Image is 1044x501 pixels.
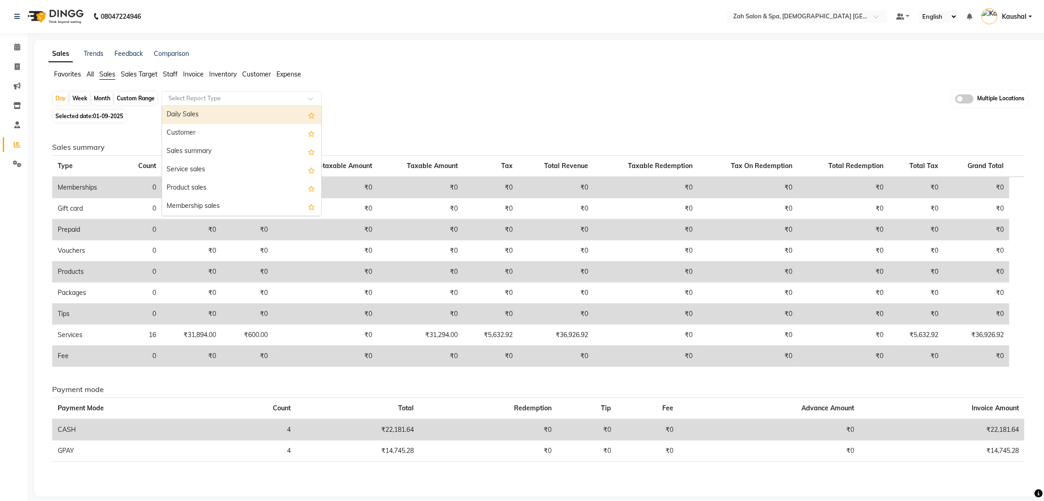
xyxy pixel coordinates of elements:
span: Fee [663,404,674,412]
img: Kaushal [981,8,997,24]
span: Sales [99,70,115,78]
td: ₹0 [420,419,557,441]
td: ₹0 [889,177,944,198]
a: Trends [84,49,103,58]
td: ₹0 [679,441,860,462]
td: ₹22,181.64 [296,419,419,441]
td: ₹0 [518,240,594,261]
span: Selected date: [53,110,125,122]
span: Total Tax [910,162,939,170]
td: ₹0 [378,283,463,304]
td: ₹0 [798,177,889,198]
span: Count [273,404,291,412]
ng-dropdown-panel: Options list [162,105,322,216]
td: ₹0 [273,304,378,325]
td: ₹0 [698,240,798,261]
span: Total Revenue [544,162,588,170]
td: ₹0 [698,283,798,304]
span: Tax [501,162,513,170]
div: Service sales [162,161,321,179]
td: ₹0 [594,240,698,261]
div: Day [53,92,68,105]
td: ₹0 [698,177,798,198]
td: ₹0 [162,304,222,325]
td: ₹0 [273,240,378,261]
td: ₹0 [698,198,798,219]
td: ₹0 [518,177,594,198]
td: ₹0 [889,283,944,304]
td: Memberships [52,177,122,198]
td: ₹0 [557,441,617,462]
td: Vouchers [52,240,122,261]
td: ₹0 [798,304,889,325]
td: Products [52,261,122,283]
td: ₹0 [273,346,378,367]
td: ₹0 [889,304,944,325]
td: ₹0 [798,240,889,261]
td: ₹0 [378,198,463,219]
td: ₹0 [378,261,463,283]
td: ₹0 [594,219,698,240]
td: ₹0 [944,346,1009,367]
span: Payment Mode [58,404,104,412]
div: Month [92,92,113,105]
td: ₹0 [944,177,1009,198]
td: ₹0 [889,219,944,240]
td: ₹0 [222,283,273,304]
span: Type [58,162,73,170]
td: ₹0 [944,198,1009,219]
span: Total [399,404,414,412]
span: Staff [163,70,178,78]
td: ₹0 [798,219,889,240]
td: 0 [122,177,162,198]
div: Sales summary [162,142,321,161]
td: ₹0 [594,261,698,283]
td: ₹0 [698,261,798,283]
td: ₹0 [944,219,1009,240]
td: ₹5,632.92 [463,325,518,346]
td: ₹0 [698,304,798,325]
td: ₹0 [889,198,944,219]
img: logo [23,4,86,29]
a: Sales [49,46,73,62]
td: ₹0 [273,198,378,219]
div: Custom Range [114,92,157,105]
td: 0 [122,198,162,219]
span: Add this report to Favorites List [308,146,315,157]
td: ₹0 [463,283,518,304]
span: Tax On Redemption [731,162,793,170]
td: 16 [122,325,162,346]
td: Services [52,325,122,346]
span: Kaushal [1002,12,1027,22]
td: ₹0 [798,261,889,283]
h6: Payment mode [52,385,1024,394]
td: ₹0 [273,261,378,283]
td: ₹0 [378,304,463,325]
td: ₹0 [222,261,273,283]
td: ₹0 [518,283,594,304]
div: Customer [162,124,321,142]
span: Tip [601,404,611,412]
td: ₹0 [463,177,518,198]
span: Add this report to Favorites List [308,201,315,212]
td: Packages [52,283,122,304]
td: ₹0 [463,219,518,240]
td: ₹0 [944,261,1009,283]
td: ₹0 [698,219,798,240]
td: ₹14,745.28 [296,441,419,462]
td: ₹0 [420,441,557,462]
span: Invoice Amount [972,404,1019,412]
td: ₹0 [698,325,798,346]
td: ₹0 [594,346,698,367]
td: ₹0 [378,177,463,198]
td: ₹600.00 [222,325,273,346]
td: ₹0 [518,304,594,325]
td: 0 [122,219,162,240]
span: Inventory [209,70,237,78]
td: ₹22,181.64 [860,419,1024,441]
span: 01-09-2025 [93,113,123,120]
span: Redemption [514,404,552,412]
td: ₹0 [273,177,378,198]
span: Grand Total [968,162,1004,170]
td: ₹0 [679,419,860,441]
